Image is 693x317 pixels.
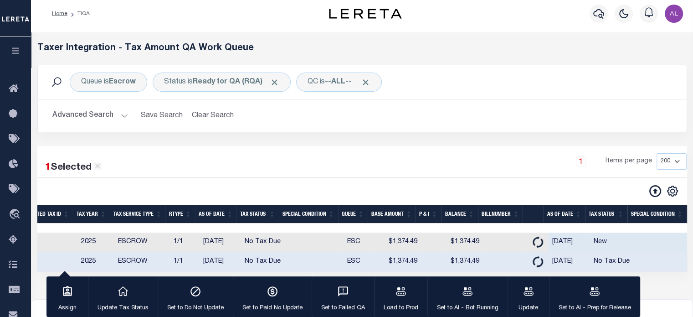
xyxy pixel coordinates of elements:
[548,252,590,272] td: [DATE]
[169,233,199,252] td: 1/1
[559,304,631,313] p: Set to AI - Prep for Release
[270,78,279,87] span: Click to Remove
[590,252,633,272] td: No Tax Due
[15,205,73,223] th: Formatted Tax ID: activate to sort column ascending
[373,252,421,272] td: $1,374.49
[548,233,590,252] td: [DATE]
[447,252,483,272] td: $1,374.49
[296,73,382,92] div: QC is
[447,233,483,252] td: $1,374.49
[606,156,652,166] span: Items per page
[114,233,169,252] td: ESCROW
[627,205,687,223] th: Special Condition: activate to sort column ascending
[37,43,687,54] h5: Taxer Integration - Tax Amount QA Work Queue
[384,304,418,313] p: Load to Prod
[109,78,136,86] b: Escrow
[368,205,416,223] th: Base amount: activate to sort column ascending
[590,233,633,252] td: New
[441,205,478,223] th: Balance: activate to sort column ascending
[193,78,279,86] b: Ready for QA (RQA)
[416,205,441,223] th: P & I: activate to sort column ascending
[77,233,114,252] td: 2025
[135,107,188,125] button: Save Search
[98,304,149,313] p: Update Tax Status
[321,304,365,313] p: Set to Failed QA
[199,252,241,272] td: [DATE]
[236,205,279,223] th: Tax Status: activate to sort column ascending
[199,233,241,252] td: [DATE]
[665,5,683,23] img: svg+xml;base64,PHN2ZyB4bWxucz0iaHR0cDovL3d3dy53My5vcmcvMjAwMC9zdmciIHBvaW50ZXItZXZlbnRzPSJub25lIi...
[241,252,284,272] td: No Tax Due
[70,73,147,92] div: Queue is
[279,205,338,223] th: Special Condition: activate to sort column ascending
[373,233,421,252] td: $1,374.49
[338,205,368,223] th: Queue: activate to sort column ascending
[361,78,370,87] span: Click to Remove
[478,205,523,223] th: BillNumber : activate to sort column ascending
[45,163,51,172] span: 1
[325,78,352,86] b: --ALL--
[56,304,79,313] p: Assign
[167,304,224,313] p: Set to Do Not Update
[169,252,199,272] td: 1/1
[110,205,165,223] th: Tax Service Type: activate to sort column ascending
[165,205,195,223] th: RType: activate to sort column ascending
[343,252,373,272] td: ESC
[77,252,114,272] td: 2025
[67,10,90,18] li: TIQA
[523,205,544,223] th: &nbsp;
[343,233,373,252] td: ESC
[544,205,585,223] th: As Of Date: activate to sort column ascending
[329,9,402,19] img: logo-dark.svg
[242,304,303,313] p: Set to Paid No Update
[153,73,291,92] div: Status is
[576,156,586,166] a: 1
[195,205,236,223] th: As Of Date: activate to sort column ascending
[517,304,540,313] p: Update
[45,161,102,175] div: Selected
[241,233,284,252] td: No Tax Due
[188,107,238,125] button: Clear Search
[585,205,627,223] th: Tax Status: activate to sort column ascending
[114,252,169,272] td: ESCROW
[52,107,128,125] button: Advanced Search
[437,304,498,313] p: Set to AI - Bot Running
[9,209,23,221] i: travel_explore
[73,205,110,223] th: Tax Year: activate to sort column ascending
[52,11,67,16] a: Home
